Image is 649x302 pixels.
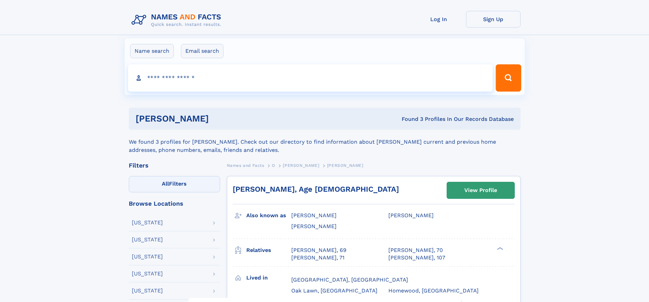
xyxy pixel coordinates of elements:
[233,185,399,193] a: [PERSON_NAME], Age [DEMOGRAPHIC_DATA]
[291,247,346,254] a: [PERSON_NAME], 69
[130,44,174,58] label: Name search
[132,254,163,259] div: [US_STATE]
[129,130,521,154] div: We found 3 profiles for [PERSON_NAME]. Check out our directory to find information about [PERSON_...
[132,271,163,276] div: [US_STATE]
[272,161,275,170] a: O
[272,163,275,168] span: O
[466,11,521,28] a: Sign Up
[388,212,434,219] span: [PERSON_NAME]
[495,246,504,251] div: ❯
[132,288,163,293] div: [US_STATE]
[132,237,163,242] div: [US_STATE]
[305,115,514,123] div: Found 3 Profiles In Our Records Database
[327,163,364,168] span: [PERSON_NAME]
[246,210,291,221] h3: Also known as
[132,220,163,225] div: [US_STATE]
[464,182,497,198] div: View Profile
[496,64,521,92] button: Search Button
[162,180,169,187] span: All
[283,163,319,168] span: [PERSON_NAME]
[388,254,445,261] a: [PERSON_NAME], 107
[291,254,344,261] a: [PERSON_NAME], 71
[129,201,220,207] div: Browse Locations
[181,44,223,58] label: Email search
[388,247,443,254] a: [PERSON_NAME], 70
[128,64,493,92] input: search input
[246,272,291,284] h3: Lived in
[447,182,514,198] a: View Profile
[129,176,220,192] label: Filters
[246,244,291,256] h3: Relatives
[291,276,408,283] span: [GEOGRAPHIC_DATA], [GEOGRAPHIC_DATA]
[227,161,264,170] a: Names and Facts
[129,11,227,29] img: Logo Names and Facts
[291,223,337,229] span: [PERSON_NAME]
[291,212,337,219] span: [PERSON_NAME]
[388,287,479,294] span: Homewood, [GEOGRAPHIC_DATA]
[136,114,305,123] h1: [PERSON_NAME]
[291,287,377,294] span: Oak Lawn, [GEOGRAPHIC_DATA]
[412,11,466,28] a: Log In
[129,162,220,169] div: Filters
[283,161,319,170] a: [PERSON_NAME]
